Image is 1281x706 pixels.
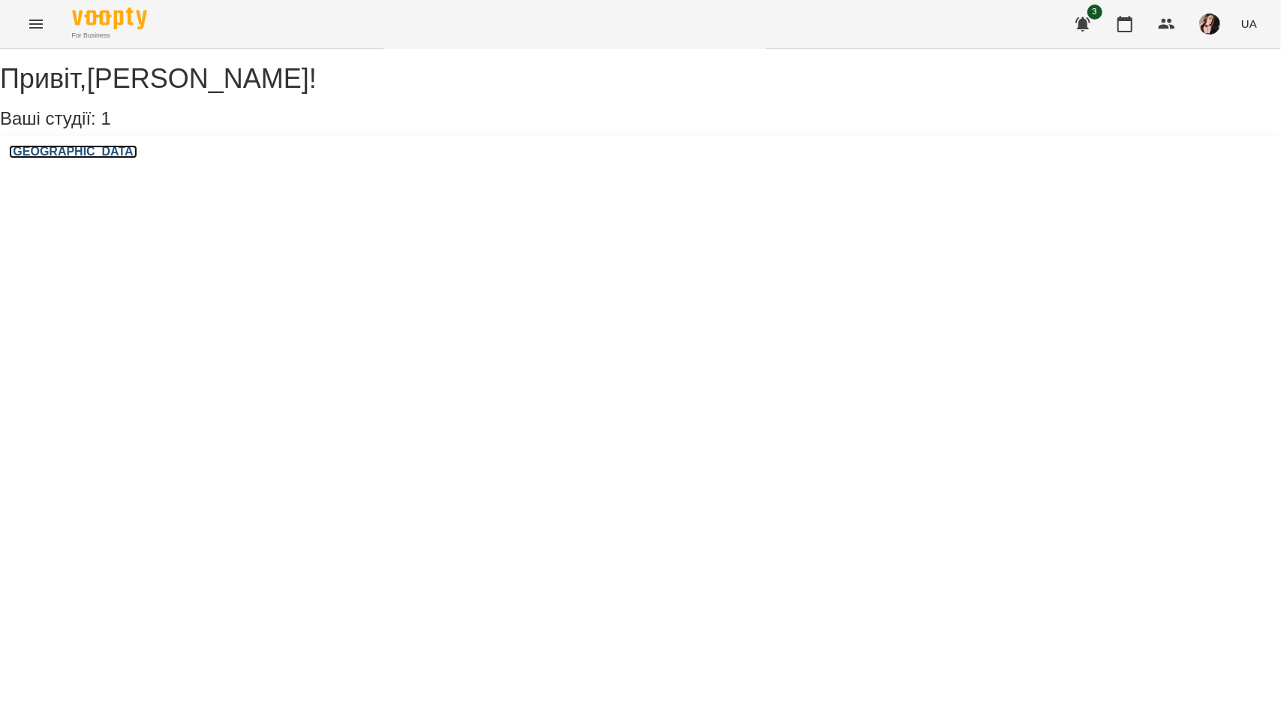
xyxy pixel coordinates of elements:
span: For Business [72,31,147,41]
span: 3 [1087,5,1102,20]
img: Voopty Logo [72,8,147,29]
button: UA [1235,10,1263,38]
button: Menu [18,6,54,42]
span: 1 [101,108,110,128]
img: 64b3dfe931299b6d4d92560ac22b4872.jpeg [1199,14,1220,35]
span: UA [1241,16,1257,32]
a: [GEOGRAPHIC_DATA] [9,145,137,158]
